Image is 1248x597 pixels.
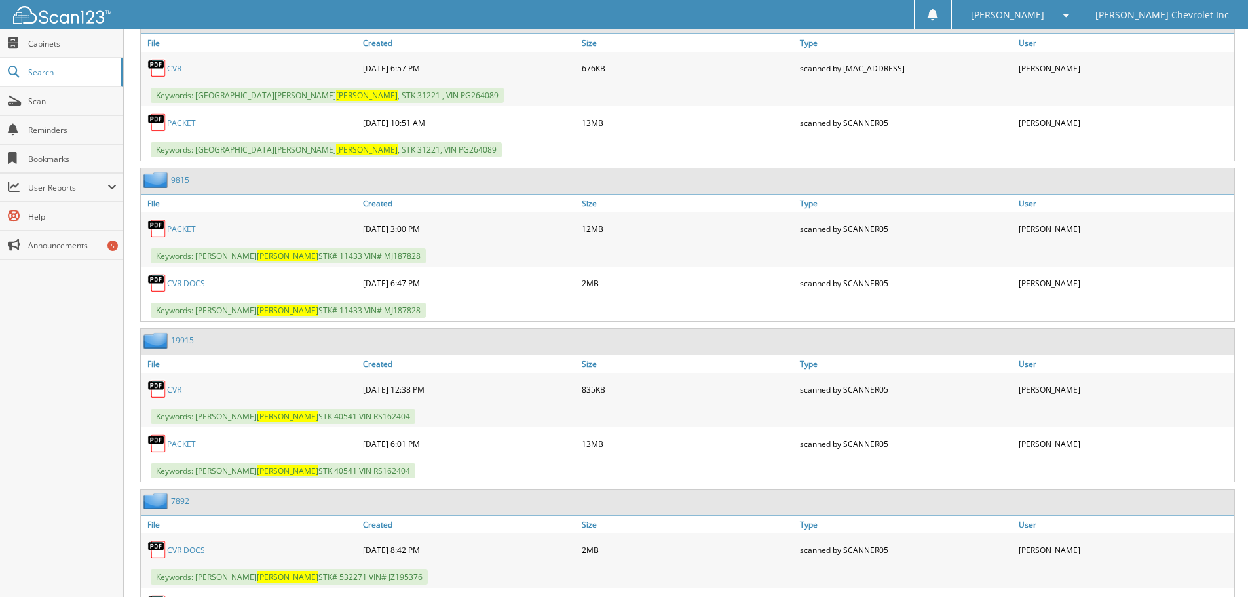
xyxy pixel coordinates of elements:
div: [PERSON_NAME] [1015,270,1234,296]
a: Created [360,516,578,533]
img: PDF.png [147,540,167,560]
div: 2MB [578,537,797,563]
img: PDF.png [147,273,167,293]
a: User [1015,195,1234,212]
a: File [141,516,360,533]
span: Announcements [28,240,117,251]
div: 5 [107,241,118,251]
div: [PERSON_NAME] [1015,216,1234,242]
a: PACKET [167,438,196,450]
a: Size [578,355,797,373]
span: Keywords: [GEOGRAPHIC_DATA][PERSON_NAME] , STK 31221 , VIN PG264089 [151,88,504,103]
div: [DATE] 8:42 PM [360,537,578,563]
img: folder2.png [143,172,171,188]
div: scanned by SCANNER05 [797,431,1015,457]
a: Type [797,195,1015,212]
div: 12MB [578,216,797,242]
img: folder2.png [143,493,171,509]
div: [PERSON_NAME] [1015,537,1234,563]
div: 13MB [578,431,797,457]
a: Size [578,34,797,52]
img: PDF.png [147,434,167,453]
a: CVR DOCS [167,545,205,556]
a: CVR DOCS [167,278,205,289]
div: [PERSON_NAME] [1015,109,1234,136]
span: [PERSON_NAME] [257,250,318,261]
a: 19915 [171,335,194,346]
iframe: Chat Widget [1182,534,1248,597]
span: [PERSON_NAME] [257,465,318,476]
span: [PERSON_NAME] [257,411,318,422]
img: PDF.png [147,58,167,78]
span: Keywords: [GEOGRAPHIC_DATA][PERSON_NAME] , STK 31221, VIN PG264089 [151,142,502,157]
a: File [141,195,360,212]
div: [DATE] 3:00 PM [360,216,578,242]
div: [PERSON_NAME] [1015,431,1234,457]
span: Scan [28,96,117,107]
div: 13MB [578,109,797,136]
div: scanned by SCANNER05 [797,216,1015,242]
a: PACKET [167,117,196,128]
a: Created [360,355,578,373]
a: Size [578,195,797,212]
span: User Reports [28,182,107,193]
img: folder2.png [143,332,171,349]
a: Type [797,355,1015,373]
a: PACKET [167,223,196,235]
span: Cabinets [28,38,117,49]
div: [DATE] 6:01 PM [360,431,578,457]
a: CVR [167,384,181,395]
a: CVR [167,63,181,74]
a: Type [797,34,1015,52]
div: 676KB [578,55,797,81]
span: [PERSON_NAME] [257,305,318,316]
span: [PERSON_NAME] Chevrolet Inc [1095,11,1229,19]
a: User [1015,355,1234,373]
img: PDF.png [147,379,167,399]
div: scanned by SCANNER05 [797,109,1015,136]
span: [PERSON_NAME] [257,571,318,583]
a: File [141,34,360,52]
div: [DATE] 6:57 PM [360,55,578,81]
a: User [1015,34,1234,52]
a: 9815 [171,174,189,185]
div: scanned by SCANNER05 [797,537,1015,563]
a: Created [360,195,578,212]
img: scan123-logo-white.svg [13,6,111,24]
span: [PERSON_NAME] [971,11,1044,19]
a: 7892 [171,495,189,507]
div: [DATE] 6:47 PM [360,270,578,296]
span: Keywords: [PERSON_NAME] STK 40541 VIN RS162404 [151,409,415,424]
a: Size [578,516,797,533]
div: [DATE] 10:51 AM [360,109,578,136]
img: PDF.png [147,219,167,239]
a: File [141,355,360,373]
span: Bookmarks [28,153,117,164]
div: scanned by [MAC_ADDRESS] [797,55,1015,81]
span: [PERSON_NAME] [336,90,398,101]
div: scanned by SCANNER05 [797,376,1015,402]
div: 835KB [578,376,797,402]
a: Created [360,34,578,52]
span: [PERSON_NAME] [336,144,398,155]
span: Search [28,67,115,78]
a: User [1015,516,1234,533]
div: scanned by SCANNER05 [797,270,1015,296]
span: Keywords: [PERSON_NAME] STK# 11433 VIN# MJ187828 [151,303,426,318]
div: [DATE] 12:38 PM [360,376,578,402]
span: Keywords: [PERSON_NAME] STK 40541 VIN RS162404 [151,463,415,478]
span: Reminders [28,125,117,136]
div: [PERSON_NAME] [1015,55,1234,81]
div: [PERSON_NAME] [1015,376,1234,402]
span: Keywords: [PERSON_NAME] STK# 532271 VIN# JZ195376 [151,569,428,585]
span: Help [28,211,117,222]
span: Keywords: [PERSON_NAME] STK# 11433 VIN# MJ187828 [151,248,426,263]
div: 2MB [578,270,797,296]
a: Type [797,516,1015,533]
img: PDF.png [147,113,167,132]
